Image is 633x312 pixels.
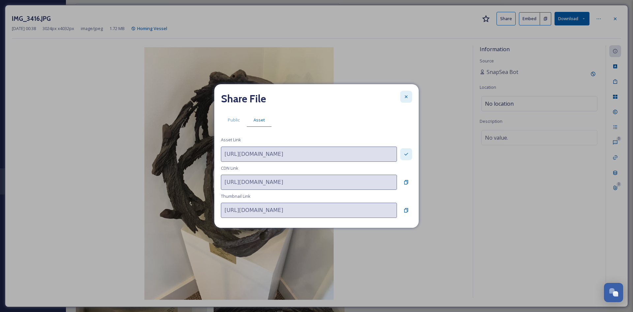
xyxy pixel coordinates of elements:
[221,165,238,171] span: CDN Link
[221,193,251,199] span: Thumbnail Link
[254,117,265,123] span: Asset
[221,91,266,107] h2: Share File
[221,137,241,143] span: Asset Link
[604,283,623,302] button: Open Chat
[228,117,240,123] span: Public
